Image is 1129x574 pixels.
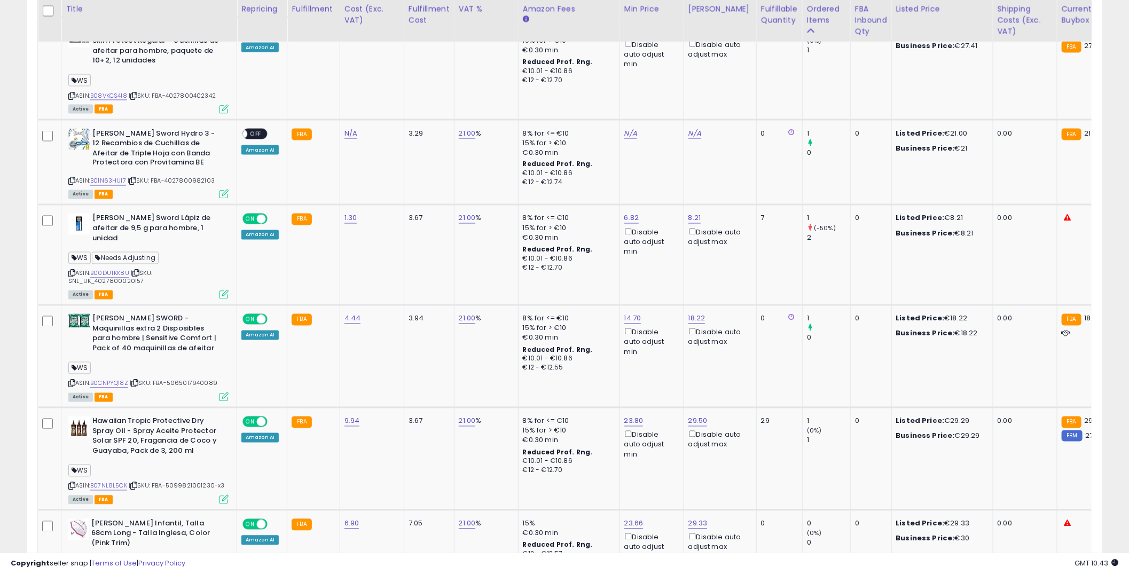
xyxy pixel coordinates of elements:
span: ON [244,418,257,427]
div: Current Buybox Price [1062,4,1117,26]
div: €21.00 [896,129,985,138]
span: FBA [95,105,113,114]
span: | SKU: FBA-5065017940089 [130,379,217,388]
div: [PERSON_NAME] [688,4,752,15]
span: 21 [1084,128,1091,138]
span: Needs Adjusting [92,252,158,264]
div: €0.30 min [523,233,611,243]
b: Business Price: [896,41,955,51]
div: % [459,214,510,223]
div: 1 [807,416,850,426]
small: FBA [1062,416,1081,428]
b: Reduced Prof. Rng. [523,245,593,254]
div: 0.00 [998,214,1049,223]
div: Amazon AI [241,536,279,545]
div: 1 [807,129,850,138]
div: Ordered Items [807,4,846,26]
div: Disable auto adjust max [688,429,748,450]
b: [PERSON_NAME] Infantil, Talla 68cm Long - Talla Inglesa, Color (Pink Trim) [91,519,221,552]
a: B08VKCS418 [90,91,127,100]
a: 29.33 [688,518,708,529]
span: WS [68,362,91,374]
div: Disable auto adjust max [688,38,748,59]
small: (0%) [807,36,822,45]
span: 27.99 [1085,431,1104,441]
div: €8.21 [896,229,985,239]
div: Amazon AI [241,43,279,52]
a: B0CNPYQ18Z [90,379,128,388]
span: 18.22 [1084,313,1101,324]
span: FBA [95,496,113,505]
div: 1 [807,214,850,223]
div: €12 - €12.70 [523,466,611,475]
span: All listings currently available for purchase on Amazon [68,190,93,199]
div: €21 [896,144,985,153]
a: Privacy Policy [138,558,185,568]
div: €0.30 min [523,333,611,343]
div: 0 [761,519,794,529]
div: % [459,129,510,138]
span: OFF [266,215,283,224]
b: [PERSON_NAME] SWORD - Maquinillas extra 2 Disposibles para hombre | Sensitive Comfort | Pack of 4... [92,314,222,356]
b: Business Price: [896,229,955,239]
div: 15% for > €10 [523,324,611,333]
div: Amazon Fees [523,4,615,15]
a: 6.82 [624,213,639,224]
div: 15% for > €10 [523,224,611,233]
span: 29.29 [1084,416,1103,426]
div: ASIN: [68,26,229,113]
div: €30 [896,534,985,544]
img: 51p6wD34SvL._SL40_.jpg [68,129,90,150]
div: FBA inbound Qty [855,4,887,37]
span: WS [68,74,91,87]
div: €18.22 [896,314,985,324]
div: 7.05 [409,519,446,529]
div: 0 [807,538,850,548]
a: N/A [624,128,637,139]
b: [PERSON_NAME] Sword Hydro 3 - 12 Recambios de Cuchillas de Afeitar de Triple Hoja con Banda Prote... [92,129,222,171]
div: VAT % [459,4,514,15]
div: 0 [807,148,850,158]
a: 4.44 [344,313,361,324]
div: €29.29 [896,431,985,441]
div: Repricing [241,4,283,15]
div: 0 [855,314,883,324]
div: €10.01 - €10.86 [523,169,611,178]
div: Title [66,4,232,15]
div: 15% for > €10 [523,138,611,148]
a: 18.22 [688,313,705,324]
div: €27.41 [896,41,985,51]
b: Listed Price: [896,128,945,138]
small: FBA [292,214,311,225]
div: €10.01 - €10.86 [523,457,611,466]
a: B00DUTKK8U [90,269,129,278]
div: €12 - €12.70 [523,264,611,273]
div: Amazon AI [241,433,279,443]
a: 23.80 [624,416,644,427]
b: [PERSON_NAME] Sword Lápiz de afeitar de 9,5 g para hombre, 1 unidad [92,214,222,246]
b: Listed Price: [896,416,945,426]
a: N/A [688,128,701,139]
span: FBA [95,190,113,199]
div: 0.00 [998,416,1049,426]
span: | SKU: FBA-4027800402342 [129,91,216,100]
div: 0.00 [998,314,1049,324]
a: 14.70 [624,313,641,324]
small: FBA [292,416,311,428]
a: 6.90 [344,518,359,529]
b: Listed Price: [896,313,945,324]
b: Business Price: [896,143,955,153]
img: 413-2SYJztL._SL40_.jpg [68,519,89,540]
div: €10.01 - €10.86 [523,355,611,364]
div: 1 [807,436,850,445]
div: Disable auto adjust min [624,38,676,69]
span: All listings currently available for purchase on Amazon [68,105,93,114]
div: 8% for <= €10 [523,214,611,223]
small: FBA [1062,41,1081,53]
a: 21.00 [459,416,476,427]
b: Business Price: [896,328,955,339]
div: 0.00 [998,519,1049,529]
small: FBA [1062,314,1081,326]
a: B07NL8L5CK [90,482,127,491]
div: 0 [855,214,883,223]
